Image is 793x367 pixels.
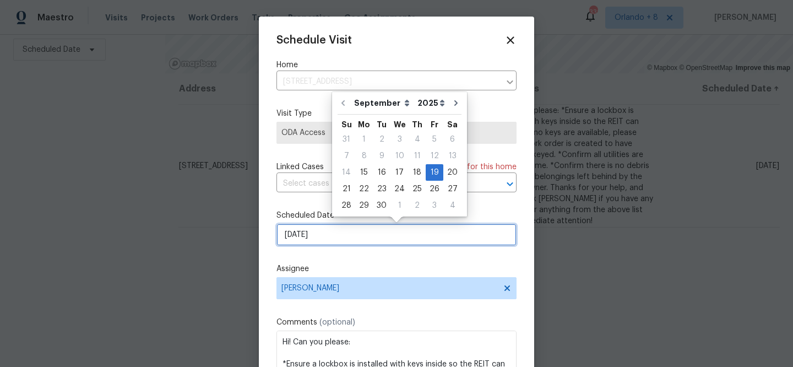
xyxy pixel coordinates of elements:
[338,148,355,164] div: Sun Sep 07 2025
[426,164,443,181] div: Fri Sep 19 2025
[335,92,351,114] button: Go to previous month
[443,197,461,214] div: Sat Oct 04 2025
[409,164,426,181] div: Thu Sep 18 2025
[504,34,517,46] span: Close
[431,121,438,128] abbr: Friday
[390,148,409,164] div: 10
[319,319,355,326] span: (optional)
[355,181,373,197] div: Mon Sep 22 2025
[276,60,517,71] label: Home
[338,165,355,180] div: 14
[338,197,355,214] div: Sun Sep 28 2025
[390,181,409,197] div: Wed Sep 24 2025
[276,224,517,246] input: M/D/YYYY
[409,148,426,164] div: Thu Sep 11 2025
[390,164,409,181] div: Wed Sep 17 2025
[409,165,426,180] div: 18
[338,131,355,148] div: Sun Aug 31 2025
[355,148,373,164] div: Mon Sep 08 2025
[373,181,390,197] div: 23
[338,132,355,147] div: 31
[443,164,461,181] div: Sat Sep 20 2025
[426,181,443,197] div: 26
[355,131,373,148] div: Mon Sep 01 2025
[373,131,390,148] div: Tue Sep 02 2025
[443,131,461,148] div: Sat Sep 06 2025
[390,165,409,180] div: 17
[409,181,426,197] div: Thu Sep 25 2025
[426,181,443,197] div: Fri Sep 26 2025
[426,197,443,214] div: Fri Oct 03 2025
[426,131,443,148] div: Fri Sep 05 2025
[276,317,517,328] label: Comments
[443,181,461,197] div: 27
[448,92,464,114] button: Go to next month
[443,148,461,164] div: 13
[373,132,390,147] div: 2
[409,131,426,148] div: Thu Sep 04 2025
[338,148,355,164] div: 7
[338,181,355,197] div: Sun Sep 21 2025
[426,148,443,164] div: 12
[409,132,426,147] div: 4
[276,263,517,274] label: Assignee
[373,148,390,164] div: 9
[443,165,461,180] div: 20
[338,164,355,181] div: Sun Sep 14 2025
[390,197,409,214] div: Wed Oct 01 2025
[373,181,390,197] div: Tue Sep 23 2025
[409,148,426,164] div: 11
[281,127,512,138] span: ODA Access
[355,165,373,180] div: 15
[276,210,517,221] label: Scheduled Date
[341,121,352,128] abbr: Sunday
[276,175,486,192] input: Select cases
[355,198,373,213] div: 29
[355,148,373,164] div: 8
[390,198,409,213] div: 1
[409,198,426,213] div: 2
[426,132,443,147] div: 5
[426,148,443,164] div: Fri Sep 12 2025
[276,108,517,119] label: Visit Type
[409,181,426,197] div: 25
[390,181,409,197] div: 24
[412,121,422,128] abbr: Thursday
[426,165,443,180] div: 19
[276,35,352,46] span: Schedule Visit
[351,95,415,111] select: Month
[373,148,390,164] div: Tue Sep 09 2025
[443,181,461,197] div: Sat Sep 27 2025
[358,121,370,128] abbr: Monday
[355,181,373,197] div: 22
[415,95,448,111] select: Year
[390,132,409,147] div: 3
[373,197,390,214] div: Tue Sep 30 2025
[426,198,443,213] div: 3
[338,198,355,213] div: 28
[409,197,426,214] div: Thu Oct 02 2025
[443,132,461,147] div: 6
[338,181,355,197] div: 21
[394,121,406,128] abbr: Wednesday
[355,164,373,181] div: Mon Sep 15 2025
[373,164,390,181] div: Tue Sep 16 2025
[390,131,409,148] div: Wed Sep 03 2025
[355,197,373,214] div: Mon Sep 29 2025
[373,198,390,213] div: 30
[276,73,500,90] input: Enter in an address
[502,176,518,192] button: Open
[443,148,461,164] div: Sat Sep 13 2025
[355,132,373,147] div: 1
[447,121,458,128] abbr: Saturday
[443,198,461,213] div: 4
[276,161,324,172] span: Linked Cases
[390,148,409,164] div: Wed Sep 10 2025
[373,165,390,180] div: 16
[377,121,387,128] abbr: Tuesday
[281,284,497,293] span: [PERSON_NAME]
